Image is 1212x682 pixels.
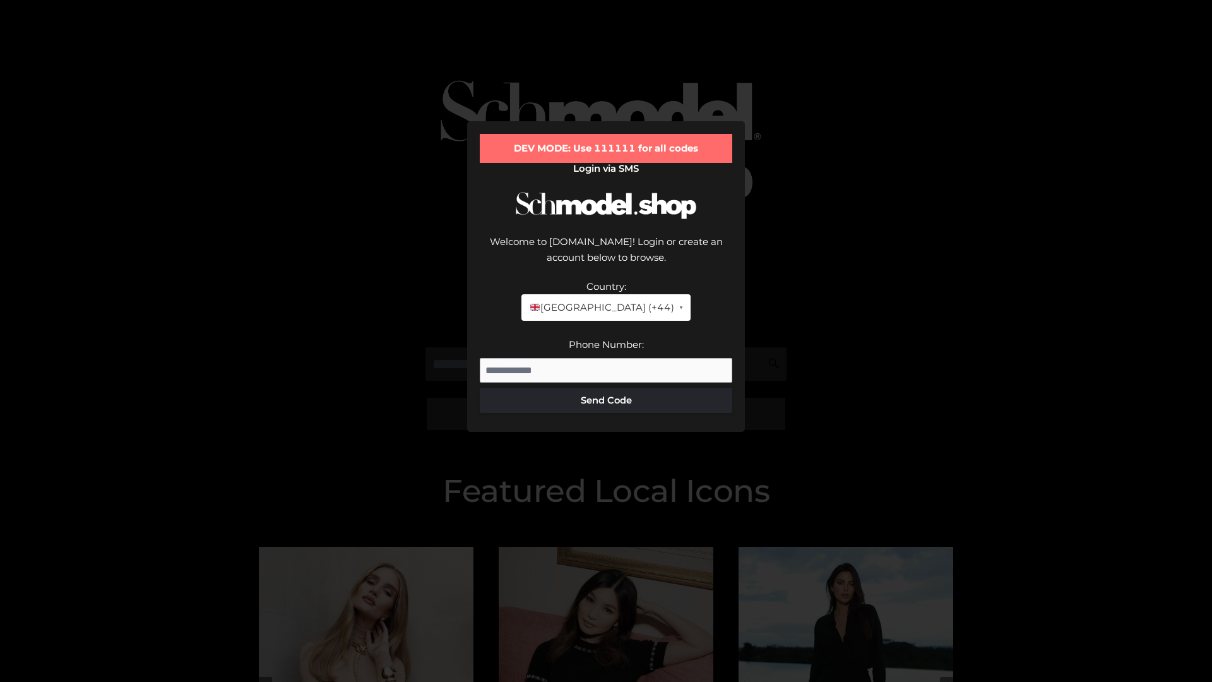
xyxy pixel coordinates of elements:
span: [GEOGRAPHIC_DATA] (+44) [529,299,674,316]
h2: Login via SMS [480,163,732,174]
button: Send Code [480,388,732,413]
label: Phone Number: [569,338,644,350]
img: Schmodel Logo [511,181,701,230]
div: DEV MODE: Use 111111 for all codes [480,134,732,163]
img: 🇬🇧 [530,302,540,312]
label: Country: [586,280,626,292]
div: Welcome to [DOMAIN_NAME]! Login or create an account below to browse. [480,234,732,278]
